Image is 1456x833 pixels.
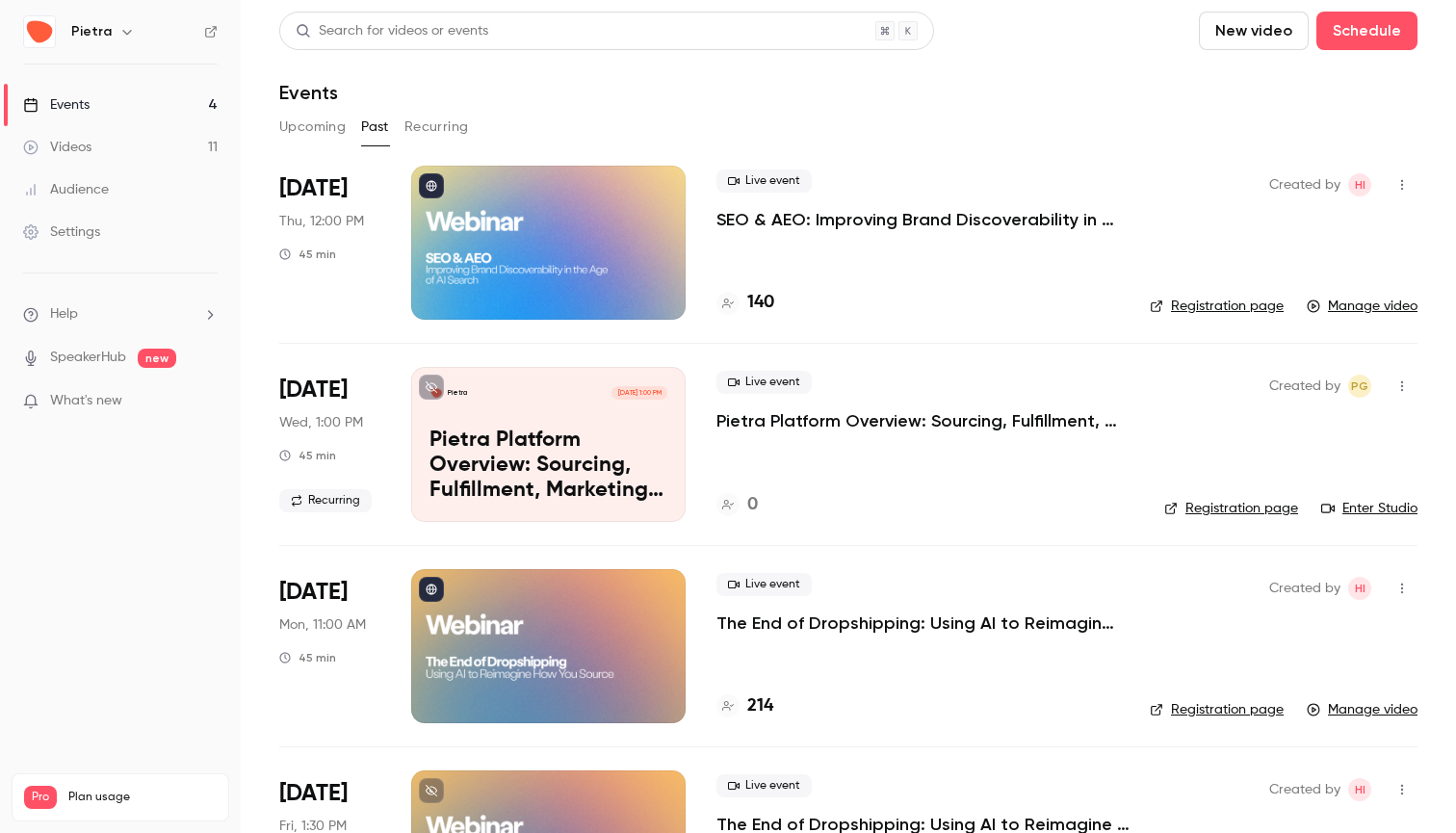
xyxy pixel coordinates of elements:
div: Aug 11 Mon, 2:00 PM (America/New York) [279,569,380,723]
span: Wed, 1:00 PM [279,413,363,432]
span: Mon, 11:00 AM [279,615,366,635]
button: Past [361,112,389,143]
div: Events [23,95,90,115]
h4: 140 [747,290,774,316]
div: Search for videos or events [296,21,488,41]
li: help-dropdown-opener [23,304,218,325]
span: Pro [24,786,57,809]
span: Live event [716,774,812,797]
span: Live event [716,169,812,193]
span: Pete Gilligan [1348,375,1371,398]
a: Pietra Platform Overview: Sourcing, Fulfillment, Marketing, and AI for Modern BrandsPietra[DATE] ... [411,367,686,521]
button: Schedule [1316,12,1417,50]
iframe: Noticeable Trigger [195,393,218,410]
button: Recurring [404,112,469,143]
a: SpeakerHub [50,348,126,368]
span: Created by [1269,577,1340,600]
span: Help [50,304,78,325]
div: Videos [23,138,91,157]
span: PG [1351,375,1368,398]
a: Pietra Platform Overview: Sourcing, Fulfillment, Marketing, and AI for Modern Brands [716,409,1133,432]
div: 45 min [279,448,336,463]
a: The End of Dropshipping: Using AI to Reimagine How You Source [716,612,1119,635]
span: HI [1355,173,1365,196]
p: Pietra [448,388,467,398]
span: What's new [50,391,122,411]
h6: Pietra [71,22,112,41]
span: Created by [1269,375,1340,398]
span: Live event [716,573,812,596]
div: Audience [23,180,109,199]
span: Hasan Iqbal [1348,778,1371,801]
span: Thu, 12:00 PM [279,212,364,231]
img: Pietra [24,16,55,47]
h1: Events [279,81,338,104]
span: Created by [1269,778,1340,801]
span: Created by [1269,173,1340,196]
a: Manage video [1307,297,1417,316]
span: [DATE] [279,375,348,405]
h4: 0 [747,492,758,518]
span: [DATE] [279,778,348,809]
a: Manage video [1307,700,1417,719]
a: 0 [716,492,758,518]
a: Registration page [1150,700,1284,719]
a: 214 [716,693,773,719]
span: Live event [716,371,812,394]
span: Plan usage [68,790,217,805]
p: Pietra Platform Overview: Sourcing, Fulfillment, Marketing, and AI for Modern Brands [429,429,667,503]
div: 45 min [279,247,336,262]
span: [DATE] [279,173,348,204]
a: SEO & AEO: Improving Brand Discoverability in the Age of AI Search [716,208,1119,231]
button: Upcoming [279,112,346,143]
span: HI [1355,778,1365,801]
span: [DATE] [279,577,348,608]
div: 45 min [279,650,336,665]
div: Aug 14 Thu, 3:00 PM (America/New York) [279,166,380,320]
h4: 214 [747,693,773,719]
a: Registration page [1150,297,1284,316]
span: new [138,349,176,368]
span: Hasan Iqbal [1348,173,1371,196]
button: New video [1199,12,1309,50]
a: 140 [716,290,774,316]
div: Aug 13 Wed, 4:00 PM (America/New York) [279,367,380,521]
a: Enter Studio [1321,499,1417,518]
span: Hasan Iqbal [1348,577,1371,600]
span: HI [1355,577,1365,600]
a: Registration page [1164,499,1298,518]
span: [DATE] 1:00 PM [611,386,666,400]
div: Settings [23,222,100,242]
span: Recurring [279,489,372,512]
